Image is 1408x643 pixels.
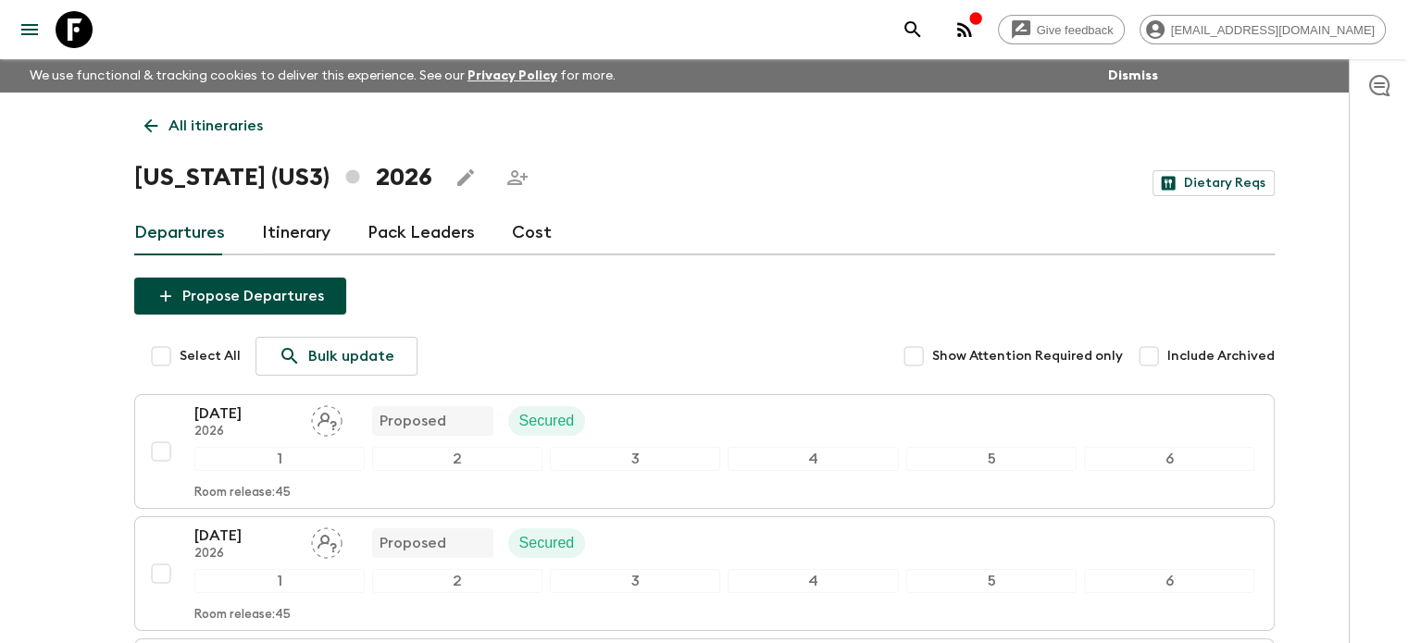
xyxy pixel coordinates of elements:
p: Secured [519,410,575,432]
span: Share this itinerary [499,159,536,196]
a: Privacy Policy [467,69,557,82]
div: 4 [728,569,898,593]
a: Bulk update [255,337,417,376]
span: Show Attention Required only [932,347,1123,365]
div: 6 [1084,569,1254,593]
button: search adventures [894,11,931,48]
button: menu [11,11,48,48]
div: Secured [508,406,586,436]
p: All itineraries [168,115,263,137]
p: [DATE] [194,525,296,547]
span: [EMAIL_ADDRESS][DOMAIN_NAME] [1161,23,1385,37]
h1: [US_STATE] (US3) 2026 [134,159,432,196]
button: Edit this itinerary [447,159,484,196]
p: Proposed [380,410,446,432]
div: 5 [906,569,1077,593]
a: All itineraries [134,107,273,144]
p: Room release: 45 [194,486,291,501]
button: Dismiss [1103,63,1163,89]
p: Secured [519,532,575,554]
a: Itinerary [262,211,330,255]
p: 2026 [194,547,296,562]
p: Bulk update [308,345,394,367]
span: Assign pack leader [311,411,343,426]
div: 5 [906,447,1077,471]
p: 2026 [194,425,296,439]
span: Include Archived [1167,347,1275,365]
div: 1 [194,569,365,593]
p: Room release: 45 [194,608,291,623]
div: 4 [728,447,898,471]
span: Assign pack leader [311,533,343,548]
button: [DATE]2026Assign pack leaderProposedSecured123456Room release:45 [134,516,1275,631]
div: 2 [372,447,542,471]
div: 1 [194,447,365,471]
span: Select All [180,347,241,365]
a: Dietary Reqs [1153,170,1275,196]
a: Pack Leaders [368,211,475,255]
div: 3 [550,569,720,593]
span: Give feedback [1027,23,1124,37]
p: [DATE] [194,402,296,425]
a: Give feedback [998,15,1125,44]
p: We use functional & tracking cookies to deliver this experience. See our for more. [22,59,623,93]
a: Departures [134,211,225,255]
div: 2 [372,569,542,593]
button: Propose Departures [134,278,346,315]
div: 3 [550,447,720,471]
div: [EMAIL_ADDRESS][DOMAIN_NAME] [1140,15,1386,44]
a: Cost [512,211,552,255]
p: Proposed [380,532,446,554]
button: [DATE]2026Assign pack leaderProposedSecured123456Room release:45 [134,394,1275,509]
div: Secured [508,528,586,558]
div: 6 [1084,447,1254,471]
